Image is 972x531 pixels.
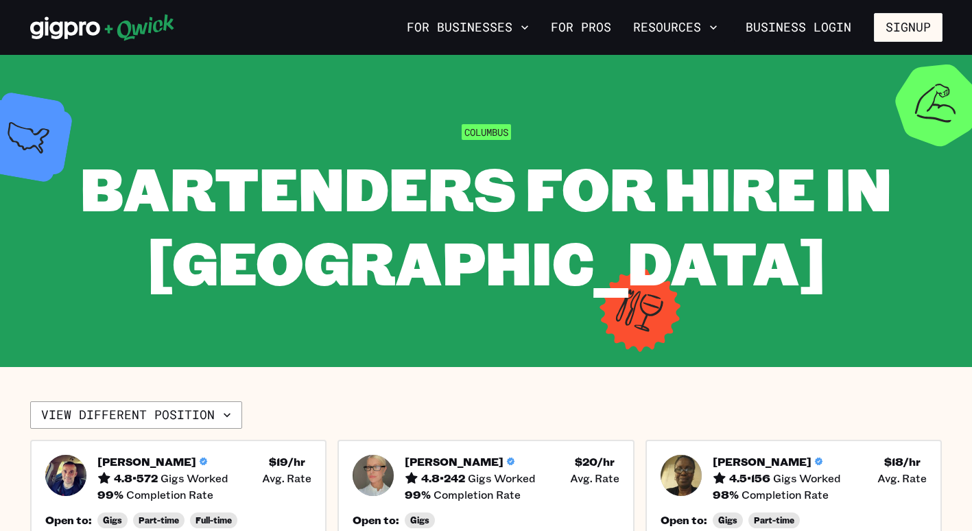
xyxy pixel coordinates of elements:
img: Pro headshot [661,455,702,496]
h5: $ 20 /hr [575,455,615,469]
h5: Open to: [353,513,399,527]
span: Avg. Rate [570,471,619,485]
span: Avg. Rate [877,471,927,485]
h5: [PERSON_NAME] [405,455,503,469]
a: Business Login [734,13,863,42]
span: Avg. Rate [262,471,311,485]
span: Gigs Worked [773,471,841,485]
span: Completion Rate [126,488,213,501]
img: Pro headshot [353,455,394,496]
span: Completion Rate [434,488,521,501]
button: For Businesses [401,16,534,39]
h5: 4.8 • 572 [114,471,158,485]
h5: $ 18 /hr [884,455,921,469]
span: Part-time [754,515,794,526]
span: Full-time [195,515,232,526]
button: Resources [628,16,723,39]
span: Gigs Worked [468,471,536,485]
button: View different position [30,401,242,429]
span: Columbus [462,124,511,140]
span: Completion Rate [742,488,829,501]
h5: 4.5 • 156 [729,471,770,485]
h5: 4.8 • 242 [421,471,465,485]
span: Gigs [103,515,122,526]
button: Signup [874,13,943,42]
h5: 99 % [405,488,431,501]
a: For Pros [545,16,617,39]
span: Gigs [410,515,429,526]
h5: [PERSON_NAME] [97,455,196,469]
h5: Open to: [45,513,92,527]
span: Bartenders for Hire in [GEOGRAPHIC_DATA] [80,148,892,301]
span: Gigs [718,515,737,526]
h5: Open to: [661,513,707,527]
span: Gigs Worked [161,471,228,485]
h5: 99 % [97,488,123,501]
h5: 98 % [713,488,739,501]
span: Part-time [139,515,179,526]
h5: $ 19 /hr [269,455,305,469]
h5: [PERSON_NAME] [713,455,811,469]
img: Pro headshot [45,455,86,496]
